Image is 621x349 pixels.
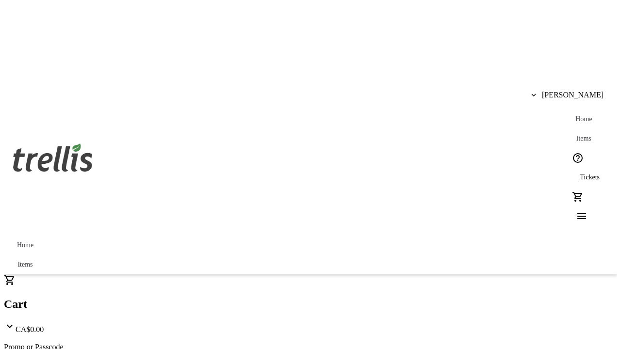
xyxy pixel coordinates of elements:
[568,206,588,226] button: Menu
[4,298,617,311] h2: Cart
[568,187,588,206] button: Cart
[568,110,599,129] a: Home
[575,115,592,123] span: Home
[523,85,611,105] button: [PERSON_NAME]
[542,91,604,99] span: [PERSON_NAME]
[10,133,96,181] img: Orient E2E Organization mf6tzBPRVD's Logo
[17,241,33,249] span: Home
[4,274,617,334] div: CartCA$0.00
[17,261,33,269] span: Items
[568,129,599,148] a: Items
[580,174,600,181] span: Tickets
[576,135,591,143] span: Items
[10,236,41,255] a: Home
[10,255,41,274] a: Items
[568,148,588,168] button: Help
[568,168,611,187] a: Tickets
[16,325,44,333] span: CA$0.00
